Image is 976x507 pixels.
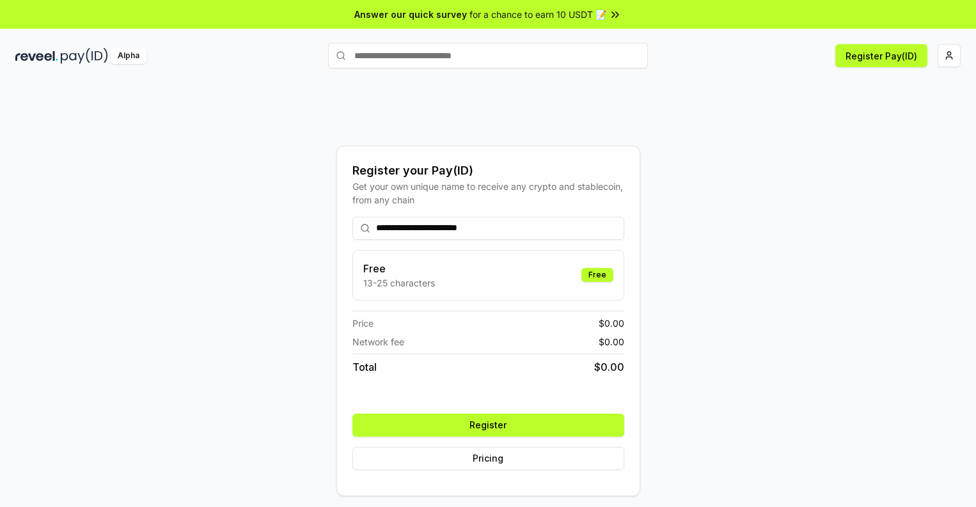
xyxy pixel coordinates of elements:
[352,316,374,330] span: Price
[111,48,146,64] div: Alpha
[354,8,467,21] span: Answer our quick survey
[599,316,624,330] span: $ 0.00
[352,447,624,470] button: Pricing
[352,180,624,207] div: Get your own unique name to receive any crypto and stablecoin, from any chain
[352,335,404,348] span: Network fee
[363,261,435,276] h3: Free
[352,162,624,180] div: Register your Pay(ID)
[363,276,435,290] p: 13-25 characters
[581,268,613,282] div: Free
[469,8,606,21] span: for a chance to earn 10 USDT 📝
[15,48,58,64] img: reveel_dark
[61,48,108,64] img: pay_id
[352,414,624,437] button: Register
[599,335,624,348] span: $ 0.00
[835,44,927,67] button: Register Pay(ID)
[352,359,377,375] span: Total
[594,359,624,375] span: $ 0.00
